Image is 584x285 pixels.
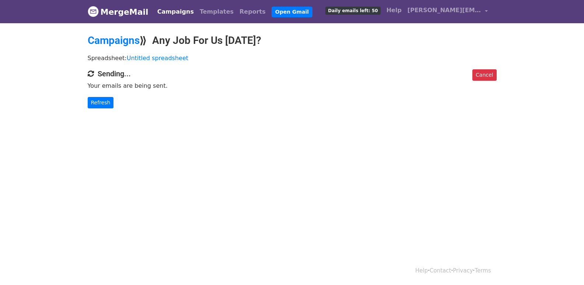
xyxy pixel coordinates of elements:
[88,6,99,17] img: MergeMail logo
[88,34,497,47] h2: ⟫ Any Job For Us [DATE]?
[88,69,497,78] h4: Sending...
[472,69,496,81] a: Cancel
[154,4,197,19] a: Campaigns
[272,7,312,17] a: Open Gmail
[127,55,188,62] a: Untitled spreadsheet
[88,82,497,90] p: Your emails are being sent.
[88,54,497,62] p: Spreadsheet:
[325,7,380,15] span: Daily emails left: 50
[322,3,383,18] a: Daily emails left: 50
[415,267,428,274] a: Help
[430,267,451,274] a: Contact
[408,6,481,15] span: [PERSON_NAME][EMAIL_ADDRESS][DOMAIN_NAME]
[405,3,491,20] a: [PERSON_NAME][EMAIL_ADDRESS][DOMAIN_NAME]
[475,267,491,274] a: Terms
[88,4,148,20] a: MergeMail
[197,4,237,19] a: Templates
[88,34,140,46] a: Campaigns
[237,4,269,19] a: Reports
[384,3,405,18] a: Help
[88,97,114,108] a: Refresh
[453,267,473,274] a: Privacy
